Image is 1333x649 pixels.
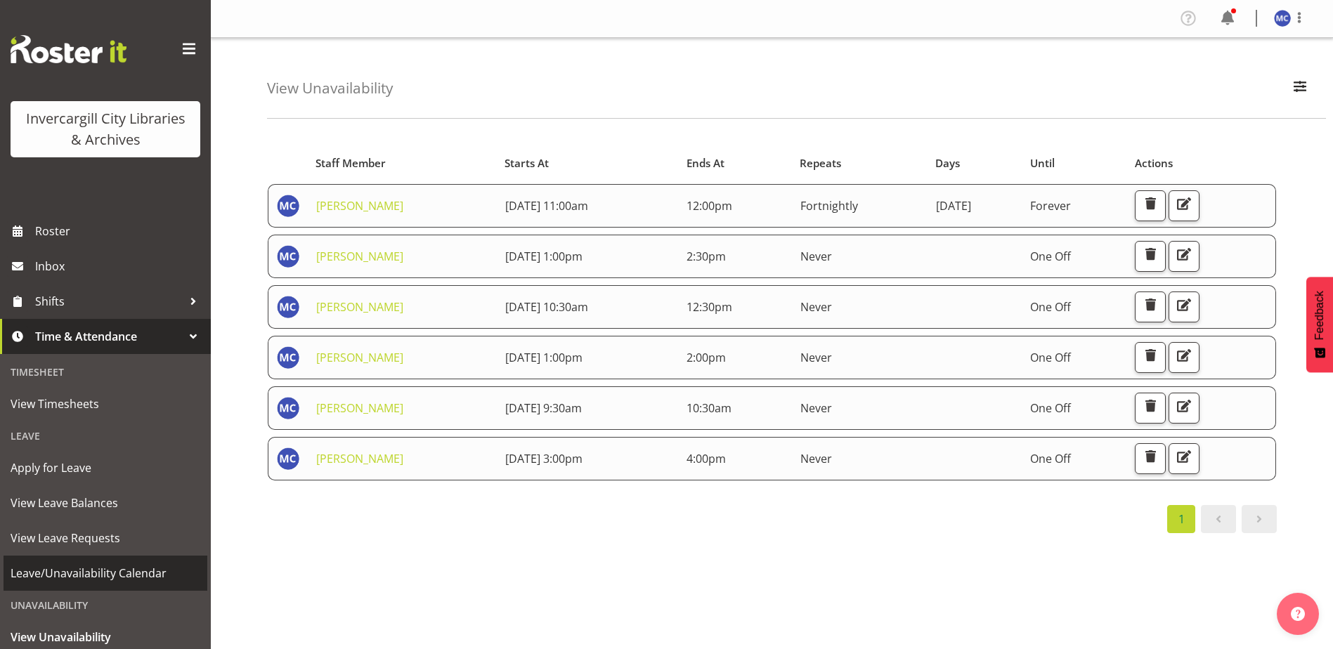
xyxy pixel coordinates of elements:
span: One Off [1030,350,1071,365]
span: Forever [1030,198,1071,214]
span: Days [935,155,960,171]
button: Delete Unavailability [1135,443,1166,474]
span: Feedback [1313,291,1326,340]
span: 12:00pm [687,198,732,214]
a: Apply for Leave [4,450,207,485]
a: View Timesheets [4,386,207,421]
img: help-xxl-2.png [1291,607,1305,621]
img: maria-catu11656.jpg [277,195,299,217]
a: View Leave Requests [4,520,207,556]
span: Until [1030,155,1055,171]
img: Rosterit website logo [11,35,126,63]
span: Apply for Leave [11,457,200,478]
span: View Leave Requests [11,527,200,549]
button: Edit Unavailability [1169,393,1199,424]
span: [DATE] 10:30am [505,299,588,315]
button: Delete Unavailability [1135,291,1166,322]
span: Fortnightly [800,198,858,214]
img: maria-catu11656.jpg [277,447,299,470]
span: One Off [1030,400,1071,416]
button: Feedback - Show survey [1306,277,1333,372]
span: Never [800,299,832,315]
span: Never [800,350,832,365]
span: Time & Attendance [35,326,183,347]
span: [DATE] 1:00pm [505,350,583,365]
span: View Unavailability [11,627,200,648]
a: [PERSON_NAME] [316,400,403,416]
div: Unavailability [4,591,207,619]
span: One Off [1030,249,1071,264]
span: [DATE] 1:00pm [505,249,583,264]
span: Shifts [35,291,183,312]
h4: View Unavailability [267,80,393,96]
span: Staff Member [316,155,386,171]
span: Never [800,451,832,466]
div: Timesheet [4,358,207,386]
a: [PERSON_NAME] [316,198,403,214]
button: Delete Unavailability [1135,342,1166,373]
span: Ends At [687,155,724,171]
span: Leave/Unavailability Calendar [11,563,200,584]
span: 10:30am [687,400,731,416]
button: Filter Employees [1285,73,1315,104]
button: Edit Unavailability [1169,241,1199,272]
span: 2:00pm [687,350,726,365]
a: [PERSON_NAME] [316,350,403,365]
span: [DATE] 9:30am [505,400,582,416]
a: Leave/Unavailability Calendar [4,556,207,591]
span: 12:30pm [687,299,732,315]
img: maria-catu11656.jpg [1274,10,1291,27]
span: [DATE] 3:00pm [505,451,583,466]
button: Edit Unavailability [1169,190,1199,221]
button: Edit Unavailability [1169,342,1199,373]
img: maria-catu11656.jpg [277,397,299,419]
span: 4:00pm [687,451,726,466]
div: Leave [4,421,207,450]
a: [PERSON_NAME] [316,299,403,315]
a: [PERSON_NAME] [316,451,403,466]
img: maria-catu11656.jpg [277,245,299,268]
span: One Off [1030,451,1071,466]
span: Roster [35,221,204,242]
button: Delete Unavailability [1135,190,1166,221]
span: One Off [1030,299,1071,315]
span: [DATE] [936,198,971,214]
span: [DATE] 11:00am [505,198,588,214]
div: Invercargill City Libraries & Archives [25,108,186,150]
img: maria-catu11656.jpg [277,346,299,369]
span: View Timesheets [11,393,200,414]
span: View Leave Balances [11,492,200,513]
span: Repeats [800,155,841,171]
button: Delete Unavailability [1135,241,1166,272]
span: Actions [1135,155,1173,171]
img: maria-catu11656.jpg [277,296,299,318]
span: Never [800,400,832,416]
a: View Leave Balances [4,485,207,520]
span: 2:30pm [687,249,726,264]
button: Edit Unavailability [1169,443,1199,474]
span: Starts At [505,155,549,171]
button: Edit Unavailability [1169,291,1199,322]
span: Never [800,249,832,264]
button: Delete Unavailability [1135,393,1166,424]
a: [PERSON_NAME] [316,249,403,264]
span: Inbox [35,256,204,277]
